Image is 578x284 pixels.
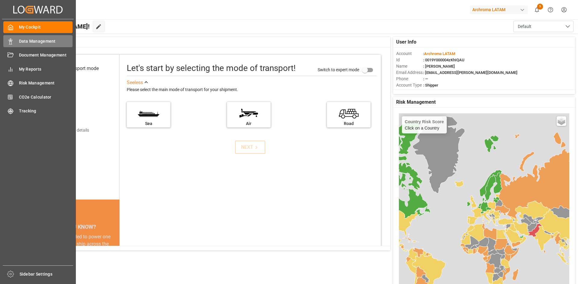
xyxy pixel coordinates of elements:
span: Name [396,63,423,69]
button: NEXT [235,141,265,154]
span: Tracking [19,108,73,114]
span: Default [518,23,531,30]
div: DID YOU KNOW? [33,221,120,233]
span: : [PERSON_NAME] [423,64,455,69]
span: : Shipper [423,83,438,87]
a: Layers [557,116,566,126]
span: Hello [PERSON_NAME]! [25,21,90,32]
span: Data Management [19,38,73,44]
span: Document Management [19,52,73,58]
span: Account [396,50,423,57]
span: User Info [396,38,416,46]
span: CO2e Calculator [19,94,73,100]
div: Air [230,121,268,127]
span: My Cockpit [19,24,73,30]
div: Click on a Country [405,119,444,130]
span: Risk Management [19,80,73,86]
span: : 0019Y000004zKhIQAU [423,58,465,62]
span: Account Type [396,82,423,88]
button: show 5 new notifications [530,3,544,17]
a: Data Management [3,35,73,47]
div: Let's start by selecting the mode of transport! [127,62,296,75]
a: Risk Management [3,77,73,89]
div: Please select the main mode of transport for your shipment. [127,86,377,93]
button: next slide / item [111,233,120,284]
div: The energy needed to power one large container ship across the ocean in a single day is the same ... [40,233,112,276]
button: open menu [513,21,573,32]
a: Document Management [3,49,73,61]
div: See less [127,79,143,86]
h4: Country Risk Score [405,119,444,124]
span: Archroma LATAM [424,51,455,56]
div: Archroma LATAM [470,5,528,14]
div: Road [330,121,368,127]
a: My Reports [3,63,73,75]
span: : [423,51,455,56]
span: : [EMAIL_ADDRESS][PERSON_NAME][DOMAIN_NAME] [423,70,517,75]
span: Sidebar Settings [20,271,73,277]
span: Id [396,57,423,63]
a: CO2e Calculator [3,91,73,103]
button: Help Center [544,3,557,17]
div: NEXT [241,144,259,151]
span: Switch to expert mode [318,67,359,72]
span: 5 [537,4,543,10]
span: Email Address [396,69,423,76]
span: : — [423,77,428,81]
span: Phone [396,76,423,82]
button: Archroma LATAM [470,4,530,15]
div: Sea [130,121,167,127]
span: My Reports [19,66,73,72]
span: Risk Management [396,99,436,106]
a: Tracking [3,105,73,117]
a: My Cockpit [3,21,73,33]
